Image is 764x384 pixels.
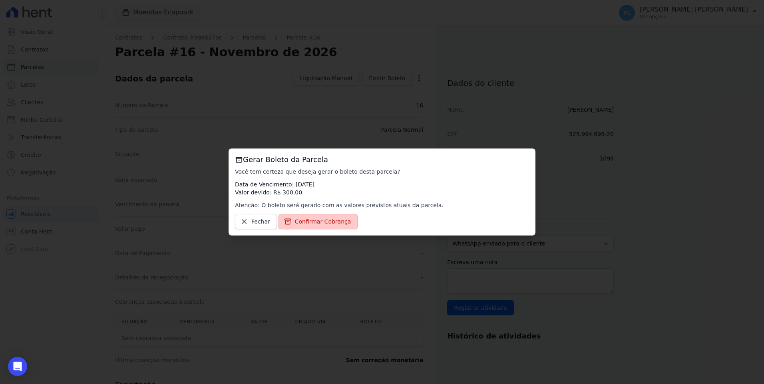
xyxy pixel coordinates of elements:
[8,357,27,376] div: Open Intercom Messenger
[235,201,529,209] p: Atenção: O boleto será gerado com as valores previstos atuais da parcela.
[235,168,529,176] p: Você tem certeza que deseja gerar o boleto desta parcela?
[235,155,529,164] h3: Gerar Boleto da Parcela
[235,214,277,229] a: Fechar
[279,214,358,229] a: Confirmar Cobrança
[295,218,351,226] span: Confirmar Cobrança
[251,218,270,226] span: Fechar
[235,180,529,196] p: Data de Vencimento: [DATE] Valor devido: R$ 300,00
